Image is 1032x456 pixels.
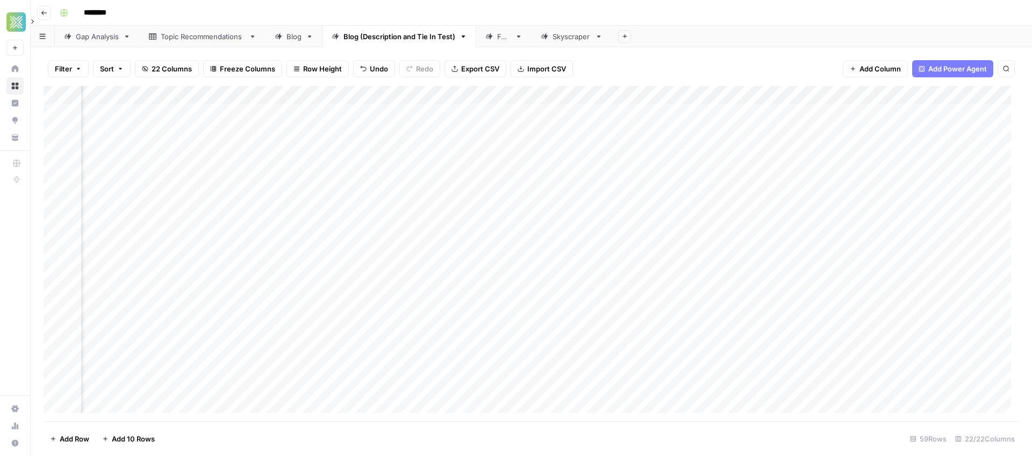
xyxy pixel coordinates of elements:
button: Workspace: Xponent21 [6,9,24,35]
div: 22/22 Columns [951,430,1019,447]
span: Filter [55,63,72,74]
a: Topic Recommendations [140,26,266,47]
button: Undo [353,60,395,77]
span: Undo [370,63,388,74]
span: Add Row [60,433,89,444]
a: Opportunities [6,112,24,129]
a: FAQ [476,26,532,47]
a: Your Data [6,129,24,146]
span: Redo [416,63,433,74]
button: Redo [399,60,440,77]
span: Add Power Agent [928,63,987,74]
button: Add Column [843,60,908,77]
button: Export CSV [445,60,506,77]
a: Gap Analysis [55,26,140,47]
span: Import CSV [527,63,566,74]
a: Blog [266,26,322,47]
img: Xponent21 Logo [6,12,26,32]
button: Filter [48,60,89,77]
span: Add Column [859,63,901,74]
span: Sort [100,63,114,74]
button: 22 Columns [135,60,199,77]
button: Add Row [44,430,96,447]
div: 59 Rows [906,430,951,447]
button: Import CSV [511,60,573,77]
a: Browse [6,77,24,95]
a: Skyscraper [532,26,612,47]
span: 22 Columns [152,63,192,74]
button: Freeze Columns [203,60,282,77]
div: Blog (Description and Tie In Test) [343,31,455,42]
div: Skyscraper [553,31,591,42]
button: Row Height [286,60,349,77]
a: Settings [6,400,24,417]
div: Gap Analysis [76,31,119,42]
div: FAQ [497,31,511,42]
a: Insights [6,95,24,112]
a: Usage [6,417,24,435]
div: Blog [286,31,302,42]
span: Add 10 Rows [112,433,155,444]
a: Home [6,60,24,77]
a: Blog (Description and Tie In Test) [322,26,476,47]
span: Export CSV [461,63,499,74]
button: Add Power Agent [912,60,993,77]
span: Freeze Columns [220,63,275,74]
button: Add 10 Rows [96,430,161,447]
span: Row Height [303,63,342,74]
button: Help + Support [6,435,24,452]
button: Sort [93,60,131,77]
div: Topic Recommendations [161,31,245,42]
